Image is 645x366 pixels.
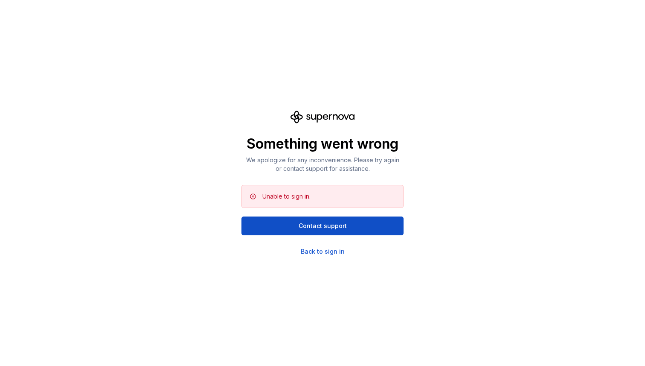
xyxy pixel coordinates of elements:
p: We apologize for any inconvenience. Please try again or contact support for assistance. [241,156,404,173]
span: Contact support [299,222,347,230]
p: Something went wrong [241,135,404,152]
div: Unable to sign in. [262,192,311,201]
a: Back to sign in [301,247,345,256]
button: Contact support [241,217,404,235]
